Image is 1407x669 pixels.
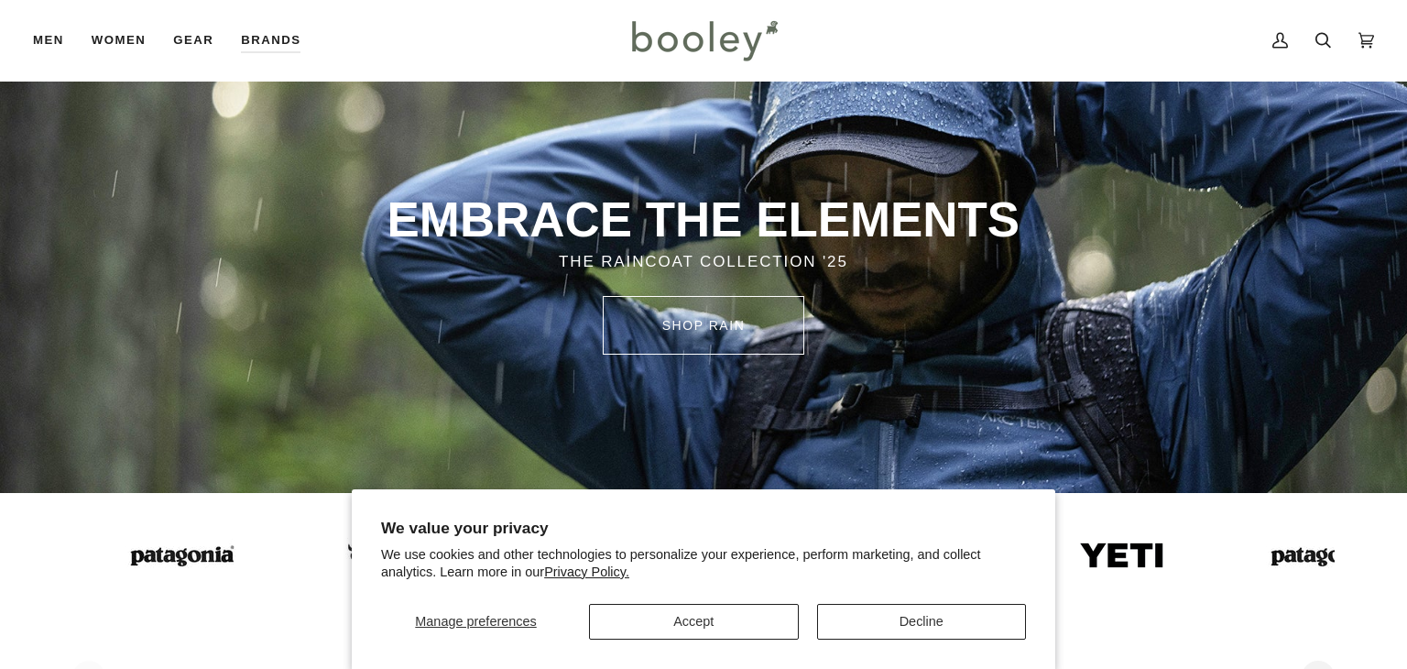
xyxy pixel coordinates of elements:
[381,546,1026,581] p: We use cookies and other technologies to personalize your experience, perform marketing, and coll...
[173,31,213,49] span: Gear
[817,604,1026,640] button: Decline
[589,604,798,640] button: Accept
[603,296,804,355] a: SHOP rain
[544,565,629,579] a: Privacy Policy.
[92,31,146,49] span: Women
[381,519,1026,538] h2: We value your privacy
[33,31,64,49] span: Men
[289,250,1118,274] p: THE RAINCOAT COLLECTION '25
[624,14,784,67] img: Booley
[289,190,1118,250] p: EMBRACE THE ELEMENTS
[415,614,536,629] span: Manage preferences
[381,604,571,640] button: Manage preferences
[241,31,300,49] span: Brands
